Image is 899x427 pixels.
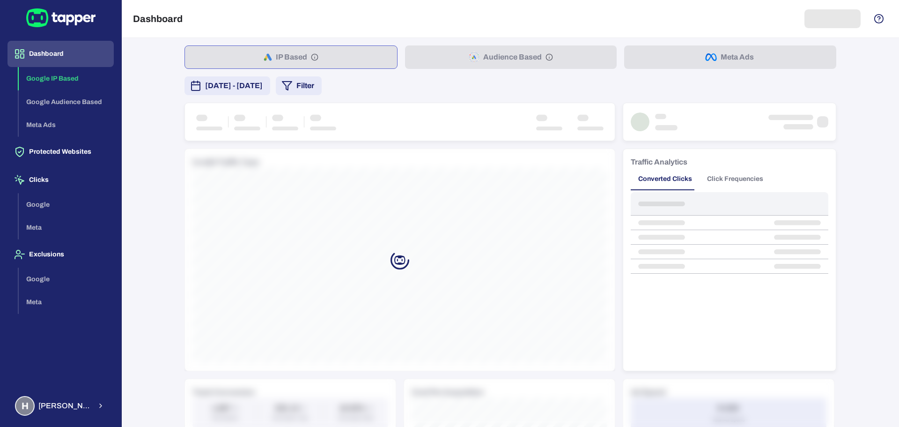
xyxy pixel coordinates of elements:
h5: Dashboard [133,13,183,24]
button: H[PERSON_NAME] Moaref [7,392,114,420]
div: H [15,396,35,416]
span: [PERSON_NAME] Moaref [38,401,91,411]
button: Converted Clicks [631,168,700,190]
button: Protected Websites [7,139,114,165]
span: [DATE] - [DATE] [205,80,263,91]
button: Clicks [7,167,114,193]
a: Protected Websites [7,147,114,155]
button: [DATE] - [DATE] [184,76,270,95]
button: Dashboard [7,41,114,67]
a: Exclusions [7,250,114,258]
button: Click Frequencies [700,168,771,190]
h6: Traffic Analytics [631,157,687,168]
button: Filter [276,76,322,95]
a: Dashboard [7,49,114,57]
button: Exclusions [7,241,114,268]
a: Clicks [7,175,114,183]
